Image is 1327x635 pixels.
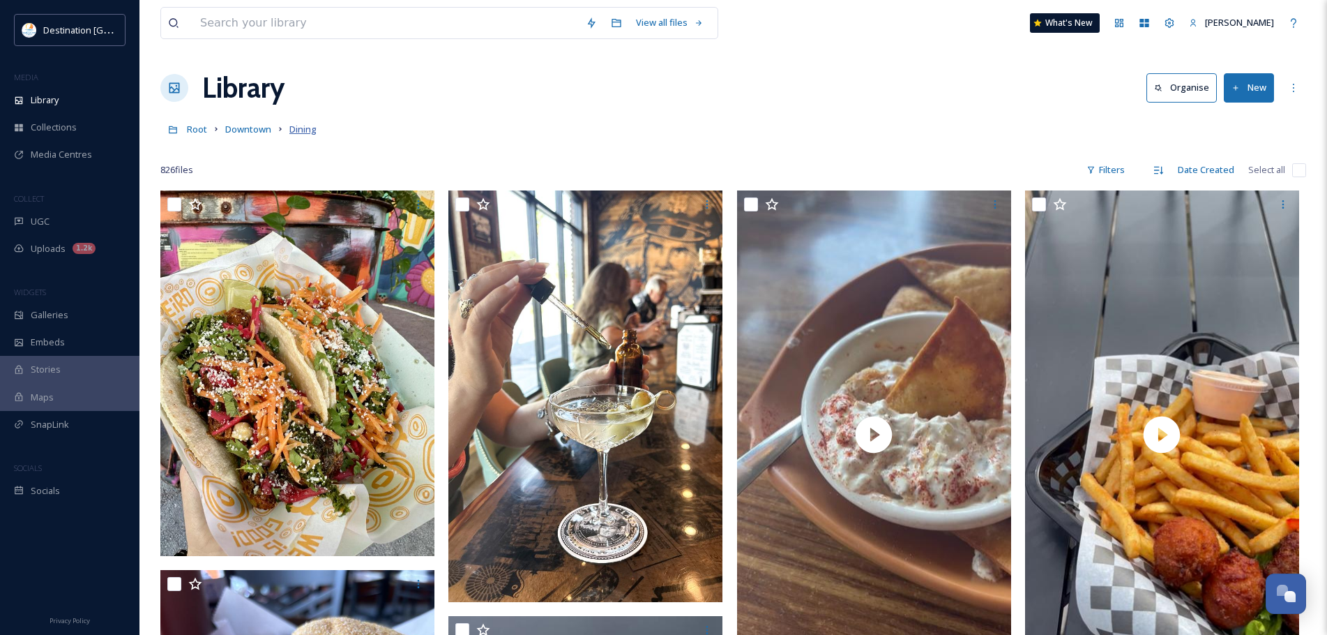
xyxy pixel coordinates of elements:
a: Library [202,67,285,109]
span: Select all [1248,163,1285,177]
span: Stories [31,363,61,376]
button: New [1224,73,1274,102]
a: What's New [1030,13,1100,33]
a: [PERSON_NAME] [1182,9,1281,36]
span: Downtown [225,123,271,135]
a: Root [187,121,207,137]
a: Downtown [225,121,271,137]
span: [PERSON_NAME] [1205,16,1274,29]
a: Dining [289,121,317,137]
span: Destination [GEOGRAPHIC_DATA] [43,23,182,36]
span: Galleries [31,308,68,322]
div: Date Created [1171,156,1241,184]
span: MEDIA [14,72,38,82]
input: Search your library [193,8,579,38]
a: Privacy Policy [50,611,90,628]
span: Collections [31,121,77,134]
button: Open Chat [1266,574,1306,614]
a: Organise [1146,73,1224,102]
span: Root [187,123,207,135]
div: 1.2k [73,243,96,254]
span: Library [31,94,59,107]
span: COLLECT [14,193,44,204]
span: 826 file s [160,163,193,177]
span: Media Centres [31,148,92,161]
div: Filters [1079,156,1132,184]
span: Socials [31,484,60,498]
span: Privacy Policy [50,616,90,625]
img: download.png [22,23,36,37]
span: Uploads [31,242,66,255]
img: Turner's Truffle Martini_Heroes Lounge_Panama City Florida.jpg [448,190,722,602]
button: Organise [1146,73,1217,102]
span: WIDGETS [14,287,46,297]
span: Embeds [31,336,65,349]
span: Maps [31,391,54,404]
img: Veggie Tacos_El Weirdo_Panama City Florida.jpeg [160,190,434,556]
span: SnapLink [31,418,69,431]
span: UGC [31,215,50,228]
a: View all files [629,9,711,36]
span: SOCIALS [14,463,42,473]
span: Dining [289,123,317,135]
